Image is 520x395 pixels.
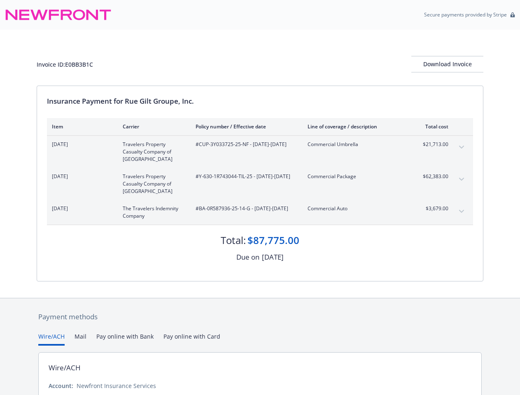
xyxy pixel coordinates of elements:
div: Payment methods [38,311,482,322]
div: Item [52,123,110,130]
button: expand content [455,141,468,154]
span: Travelers Property Casualty Company of [GEOGRAPHIC_DATA] [123,141,182,163]
p: Secure payments provided by Stripe [424,11,507,18]
div: [DATE]Travelers Property Casualty Company of [GEOGRAPHIC_DATA]#CUP-3Y033725-25-NF - [DATE]-[DATE]... [47,136,473,168]
span: Commercial Package [308,173,404,180]
button: Mail [75,332,86,346]
div: Invoice ID: E0BB3B1C [37,60,93,69]
span: $62,383.00 [417,173,448,180]
div: [DATE] [262,252,284,263]
button: Wire/ACH [38,332,65,346]
button: Download Invoice [411,56,483,72]
span: $3,679.00 [417,205,448,212]
div: Total cost [417,123,448,130]
span: Commercial Auto [308,205,404,212]
span: #CUP-3Y033725-25-NF - [DATE]-[DATE] [196,141,294,148]
div: Wire/ACH [49,362,81,373]
span: Travelers Property Casualty Company of [GEOGRAPHIC_DATA] [123,173,182,195]
div: Carrier [123,123,182,130]
span: #BA-0R587936-25-14-G - [DATE]-[DATE] [196,205,294,212]
div: [DATE]The Travelers Indemnity Company#BA-0R587936-25-14-G - [DATE]-[DATE]Commercial Auto$3,679.00... [47,200,473,225]
div: Newfront Insurance Services [77,381,156,390]
div: Line of coverage / description [308,123,404,130]
div: Account: [49,381,73,390]
div: $87,775.00 [247,233,299,247]
div: Due on [236,252,259,263]
span: The Travelers Indemnity Company [123,205,182,220]
button: expand content [455,205,468,218]
span: [DATE] [52,173,110,180]
span: [DATE] [52,141,110,148]
span: [DATE] [52,205,110,212]
button: Pay online with Bank [96,332,154,346]
div: Policy number / Effective date [196,123,294,130]
span: $21,713.00 [417,141,448,148]
div: Total: [221,233,246,247]
span: #Y-630-1R743044-TIL-25 - [DATE]-[DATE] [196,173,294,180]
span: Commercial Umbrella [308,141,404,148]
div: [DATE]Travelers Property Casualty Company of [GEOGRAPHIC_DATA]#Y-630-1R743044-TIL-25 - [DATE]-[DA... [47,168,473,200]
button: expand content [455,173,468,186]
button: Pay online with Card [163,332,220,346]
div: Insurance Payment for Rue Gilt Groupe, Inc. [47,96,473,107]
